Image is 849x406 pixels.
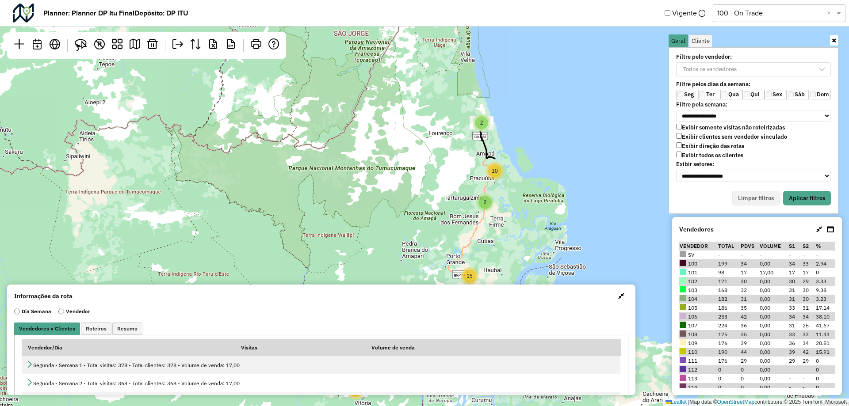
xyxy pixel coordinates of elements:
[134,8,188,19] strong: Depósito: DP ITU
[815,321,835,330] td: 41.67
[676,124,785,131] label: Exibir somente visitas não roteirizadas
[759,277,788,286] td: 0,00
[759,304,788,312] td: 0,00
[788,357,802,365] td: 29
[43,8,134,19] strong: Planner: Planner DP Itu Final
[480,120,483,126] span: 2
[126,35,144,55] a: Roteirizar planner
[783,191,831,206] button: Aplicar filtros
[476,194,494,211] div: 2
[788,91,794,97] input: Sáb
[802,304,815,312] td: 31
[28,35,46,55] a: Planner D+1 ou D-1
[787,90,809,99] label: Sáb
[679,295,718,304] td: 104
[759,365,788,374] td: 0,00
[718,250,740,259] td: -
[228,44,233,48] span: KM
[14,307,20,315] input: Dia Semana
[740,321,760,330] td: 36
[815,259,835,268] td: 2.94
[86,326,107,331] span: Roteiros
[718,277,740,286] td: 171
[676,133,787,140] label: Exibir clientes sem vendedor vinculado
[345,384,367,397] div: BAR LAMBE SAL
[802,277,815,286] td: 29
[759,348,788,357] td: 0,00
[671,81,836,88] label: Filtre pelos dias da semana:
[830,35,838,46] a: Ocultar filtros
[14,292,73,301] strong: Informações da rota
[676,142,682,148] input: Exibir direção das rotas
[788,259,802,268] td: 34
[676,142,744,150] label: Exibir direção das rotas
[679,339,718,348] td: 109
[815,339,835,348] td: 20.51
[676,152,743,159] label: Exibir todos os clientes
[759,330,788,339] td: 0,00
[802,383,815,392] td: -
[802,286,815,295] td: 30
[718,365,740,374] td: 0
[740,242,760,250] th: PDVs
[802,374,815,383] td: -
[94,39,105,49] em: Exibir rótulo
[740,312,760,321] td: 42
[802,242,815,250] th: S2
[718,383,740,392] td: 0
[809,90,831,99] label: Dom
[19,326,75,331] span: Vendedores x Clientes
[235,340,366,356] th: Visitas
[11,35,28,55] a: Iniciar novo planner
[718,312,740,321] td: 253
[470,116,492,129] div: TIO LEO BEBIDAS
[827,8,834,19] span: Clear all
[679,348,718,357] td: 110
[679,365,718,374] td: 112
[802,321,815,330] td: 26
[788,277,802,286] td: 30
[815,277,835,286] td: 3.33
[718,268,740,277] td: 98
[788,374,802,383] td: -
[740,295,760,304] td: 31
[688,399,689,405] span: |
[788,250,802,259] td: -
[14,307,51,315] label: Dia Semana
[679,242,718,250] th: Vendedor
[718,295,740,304] td: 182
[461,267,478,285] div: 15
[718,374,740,383] td: 0
[802,339,815,348] td: 34
[815,348,835,357] td: 15.91
[187,35,204,55] a: Exportar dados vendas
[788,383,802,392] td: -
[759,242,788,250] th: Volume
[679,304,718,312] td: 105
[679,312,718,321] td: 106
[108,35,126,55] a: Gabarito
[815,295,835,304] td: 3.23
[671,161,836,168] label: Exibir setores:
[97,40,102,47] span: R
[75,39,87,51] img: Selecionar atividades - laço
[759,286,788,295] td: 0,00
[788,321,802,330] td: 31
[222,35,240,55] a: Relatório de km
[815,304,835,312] td: 17.14
[815,286,835,295] td: 9.38
[692,38,710,44] span: Cliente
[815,357,835,365] td: 0
[473,114,490,132] div: 2
[802,348,815,357] td: 42
[742,90,765,99] label: Qui
[679,374,718,383] td: 113
[788,286,802,295] td: 31
[802,330,815,339] td: 33
[815,383,835,392] td: 0
[718,304,740,312] td: 186
[759,259,788,268] td: 0,00
[717,399,755,405] a: OpenStreetMap
[740,286,760,295] td: 32
[802,312,815,321] td: 34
